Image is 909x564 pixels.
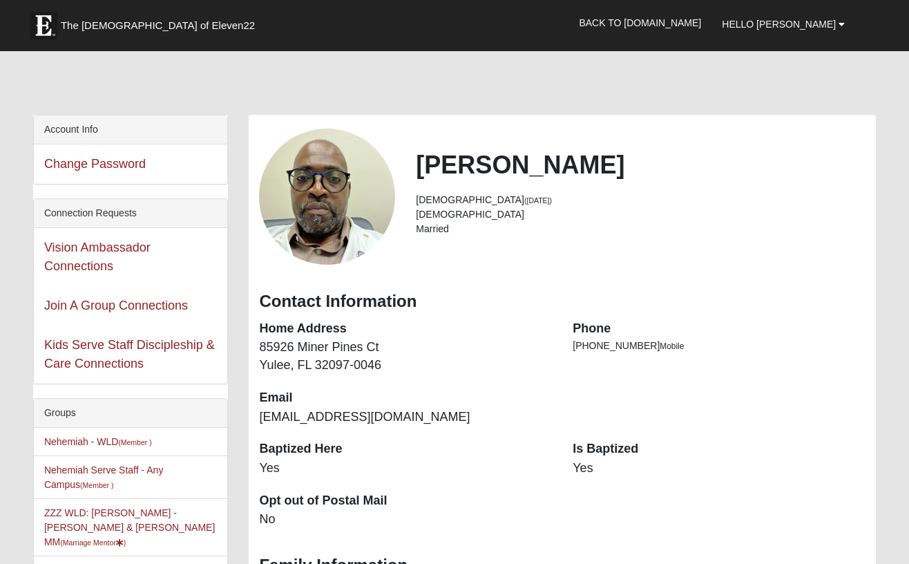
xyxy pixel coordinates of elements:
dt: Opt out of Postal Mail [259,492,552,510]
small: ([DATE]) [524,196,552,205]
h2: [PERSON_NAME] [416,150,865,180]
a: Kids Serve Staff Discipleship & Care Connections [44,338,215,370]
span: The [DEMOGRAPHIC_DATA] of Eleven22 [61,19,255,32]
li: [DEMOGRAPHIC_DATA] [416,207,865,222]
a: Nehemiah - WLD(Member ) [44,436,152,447]
small: (Member ) [118,438,151,446]
a: Change Password [44,157,146,171]
a: Join A Group Connections [44,299,188,312]
span: Hello [PERSON_NAME] [722,19,836,30]
small: (Member ) [80,481,113,489]
dt: Email [259,389,552,407]
dt: Phone [573,320,865,338]
a: Vision Ambassador Connections [44,241,151,273]
dt: Home Address [259,320,552,338]
a: View Fullsize Photo [259,129,395,265]
li: [PHONE_NUMBER] [573,339,865,353]
small: (Marriage Mentor ) [60,538,126,547]
div: Account Info [34,115,228,144]
dd: Yes [259,460,552,478]
a: Hello [PERSON_NAME] [711,7,855,41]
dd: Yes [573,460,865,478]
dd: [EMAIL_ADDRESS][DOMAIN_NAME] [259,408,552,426]
dd: No [259,511,552,529]
dt: Is Baptized [573,440,865,458]
h3: Contact Information [259,292,865,312]
a: The [DEMOGRAPHIC_DATA] of Eleven22 [23,5,299,39]
dt: Baptized Here [259,440,552,458]
a: ZZZ WLD: [PERSON_NAME] - [PERSON_NAME] & [PERSON_NAME] MM(Marriage Mentor) [44,507,215,547]
div: Connection Requests [34,199,228,228]
div: Groups [34,399,228,428]
span: Mobile [660,341,684,351]
img: Eleven22 logo [30,12,57,39]
li: Married [416,222,865,236]
a: Back to [DOMAIN_NAME] [568,6,711,40]
dd: 85926 Miner Pines Ct Yulee, FL 32097-0046 [259,339,552,374]
li: [DEMOGRAPHIC_DATA] [416,193,865,207]
a: Nehemiah Serve Staff - Any Campus(Member ) [44,464,164,490]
